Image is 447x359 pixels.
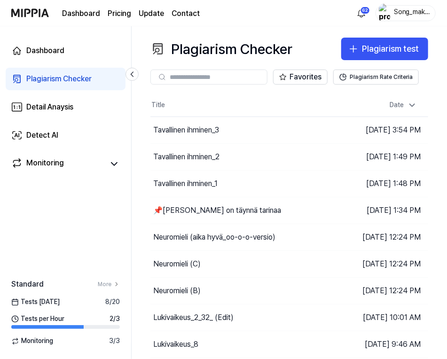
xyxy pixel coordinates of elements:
[153,232,275,243] div: Neuromieli (aika hyvä_oo-o-o-versio)
[26,101,73,113] div: Detail Anaysis
[153,125,219,136] div: Tavallinen ihminen_3
[153,285,201,297] div: Neuromieli (B)
[361,7,370,14] div: 62
[356,8,367,19] img: 알림
[153,339,198,350] div: Lukivaikeus_8
[355,250,428,277] td: [DATE] 12:24 PM
[108,8,131,19] button: Pricing
[6,124,125,147] a: Detect AI
[354,6,369,21] button: 알림62
[26,157,64,171] div: Monitoring
[6,39,125,62] a: Dashboard
[355,117,428,143] td: [DATE] 3:54 PM
[386,98,421,113] div: Date
[273,70,328,85] button: Favorites
[109,336,120,346] span: 3 / 3
[172,8,200,19] a: Contact
[355,304,428,331] td: [DATE] 10:01 AM
[11,336,53,346] span: Monitoring
[393,8,430,18] div: Song_maker_44
[150,94,355,117] th: Title
[98,281,120,289] a: More
[6,68,125,90] a: Plagiarism Checker
[355,331,428,358] td: [DATE] 9:46 AM
[62,8,100,19] a: Dashboard
[110,314,120,324] span: 2 / 3
[105,297,120,307] span: 8 / 20
[153,258,201,270] div: Neuromieli (C)
[11,314,64,324] span: Tests per Hour
[379,4,390,23] img: profile
[150,38,292,60] div: Plagiarism Checker
[139,8,164,19] a: Update
[355,143,428,170] td: [DATE] 1:49 PM
[26,130,58,141] div: Detect AI
[153,178,218,189] div: Tavallinen ihminen_1
[376,5,436,21] button: profileSong_maker_44
[362,42,419,56] div: Plagiarism test
[6,96,125,118] a: Detail Anaysis
[355,224,428,250] td: [DATE] 12:24 PM
[26,45,64,56] div: Dashboard
[153,151,220,163] div: Tavallinen ihminen_2
[355,197,428,224] td: [DATE] 1:34 PM
[355,170,428,197] td: [DATE] 1:48 PM
[153,312,234,323] div: Lukivaikeus_2_32_ (Edit)
[153,205,281,216] div: 📌[PERSON_NAME] on täynnä tarinaa
[11,297,60,307] span: Tests [DATE]
[333,70,419,85] button: Plagiarism Rate Criteria
[11,279,44,290] span: Standard
[355,277,428,304] td: [DATE] 12:24 PM
[26,73,92,85] div: Plagiarism Checker
[11,157,105,171] a: Monitoring
[341,38,428,60] button: Plagiarism test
